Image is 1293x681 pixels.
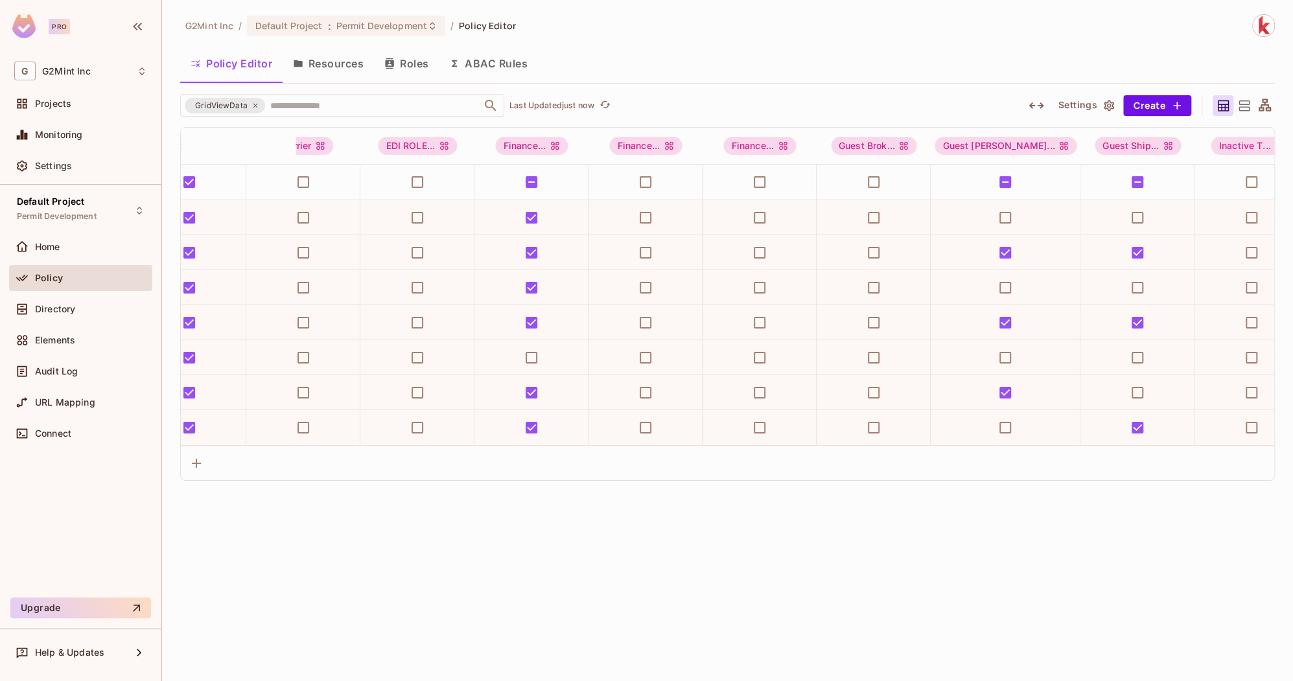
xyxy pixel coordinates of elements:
[185,19,233,32] span: the active workspace
[439,47,538,80] button: ABAC Rules
[35,335,75,345] span: Elements
[327,21,331,31] span: :
[42,66,91,76] span: Workspace: G2Mint Inc
[935,137,1077,155] span: Guest Carrier
[17,211,97,222] span: Permit Development
[495,137,568,155] span: Finance
[597,98,612,113] button: refresh
[459,19,516,32] span: Policy Editor
[10,597,151,618] button: Upgrade
[35,366,78,376] span: Audit Log
[35,428,71,439] span: Connect
[255,19,322,32] span: Default Project
[723,137,796,155] div: Finance...
[274,137,333,155] div: Carrier
[35,242,60,252] span: Home
[831,137,917,155] div: Guest Brok...
[723,137,796,155] span: Finance
[35,98,71,109] span: Projects
[1053,95,1118,116] button: Settings
[1095,137,1181,155] span: Guest Shipper
[600,99,611,112] span: refresh
[35,397,95,408] span: URL Mapping
[49,19,70,34] div: Pro
[283,47,374,80] button: Resources
[1253,15,1274,36] img: Klajdi Zmalaj
[450,19,454,32] li: /
[12,14,36,38] img: SReyMgAAAABJRU5ErkJggg==
[1095,137,1181,155] div: Guest Ship...
[336,19,427,32] span: Permit Development
[609,137,682,155] span: Finance
[239,19,242,32] li: /
[17,196,84,207] span: Default Project
[1123,95,1191,116] button: Create
[509,100,594,111] p: Last Updated just now
[35,647,104,658] span: Help & Updates
[594,98,612,113] span: Click to refresh data
[495,137,568,155] div: Finance...
[378,137,457,155] span: EDI ROLE
[1211,137,1292,155] div: Inactive T...
[14,62,36,80] span: G
[374,47,439,80] button: Roles
[1211,137,1292,155] span: Inactive Trial
[609,137,682,155] div: Finance...
[35,304,75,314] span: Directory
[35,273,63,283] span: Policy
[35,130,83,140] span: Monitoring
[831,137,917,155] span: Guest Broker
[482,97,500,115] button: Open
[180,47,283,80] button: Policy Editor
[378,137,457,155] div: EDI ROLE...
[185,98,265,113] div: GridViewData
[35,161,72,171] span: Settings
[935,137,1077,155] div: Guest [PERSON_NAME]...
[187,99,255,112] span: GridViewData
